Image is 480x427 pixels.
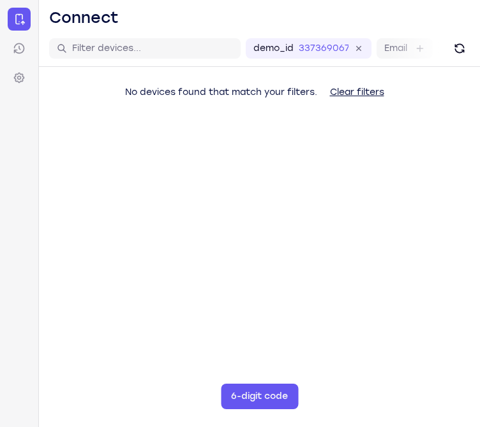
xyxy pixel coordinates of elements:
[320,80,394,105] button: Clear filters
[8,66,31,89] a: Settings
[72,42,233,55] input: Filter devices...
[384,42,407,55] label: Email
[449,38,470,59] button: Refresh
[49,8,119,28] h1: Connect
[253,42,294,55] label: demo_id
[125,87,317,98] span: No devices found that match your filters.
[8,8,31,31] a: Connect
[221,384,298,409] button: 6-digit code
[8,37,31,60] a: Sessions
